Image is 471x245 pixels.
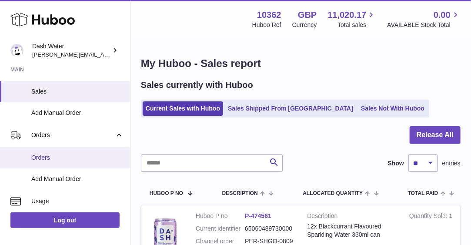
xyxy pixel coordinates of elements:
[434,9,451,21] span: 0.00
[388,159,404,168] label: Show
[358,101,428,116] a: Sales Not With Huboo
[196,225,245,233] dt: Current identifier
[31,131,114,139] span: Orders
[32,42,110,59] div: Dash Water
[150,191,183,196] span: Huboo P no
[327,9,376,29] a: 11,020.17 Total sales
[31,109,124,117] span: Add Manual Order
[245,212,271,219] a: P-474561
[31,87,124,96] span: Sales
[252,21,281,29] div: Huboo Ref
[225,101,356,116] a: Sales Shipped From [GEOGRAPHIC_DATA]
[10,212,120,228] a: Log out
[442,159,461,168] span: entries
[387,9,461,29] a: 0.00 AVAILABLE Stock Total
[222,191,258,196] span: Description
[10,44,23,57] img: james@dash-water.com
[32,51,174,58] span: [PERSON_NAME][EMAIL_ADDRESS][DOMAIN_NAME]
[257,9,281,21] strong: 10362
[31,197,124,205] span: Usage
[298,9,317,21] strong: GBP
[245,225,294,233] dd: 65060489730000
[143,101,223,116] a: Current Sales with Huboo
[307,222,397,239] div: 12x Blackcurrant Flavoured Sparkling Water 330ml can
[337,21,376,29] span: Total sales
[387,21,461,29] span: AVAILABLE Stock Total
[292,21,317,29] div: Currency
[141,79,253,91] h2: Sales currently with Huboo
[410,126,461,144] button: Release All
[327,9,366,21] span: 11,020.17
[303,191,363,196] span: ALLOCATED Quantity
[196,212,245,220] dt: Huboo P no
[141,57,461,70] h1: My Huboo - Sales report
[31,154,124,162] span: Orders
[409,212,449,222] strong: Quantity Sold
[307,212,397,222] strong: Description
[31,175,124,183] span: Add Manual Order
[408,191,438,196] span: Total paid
